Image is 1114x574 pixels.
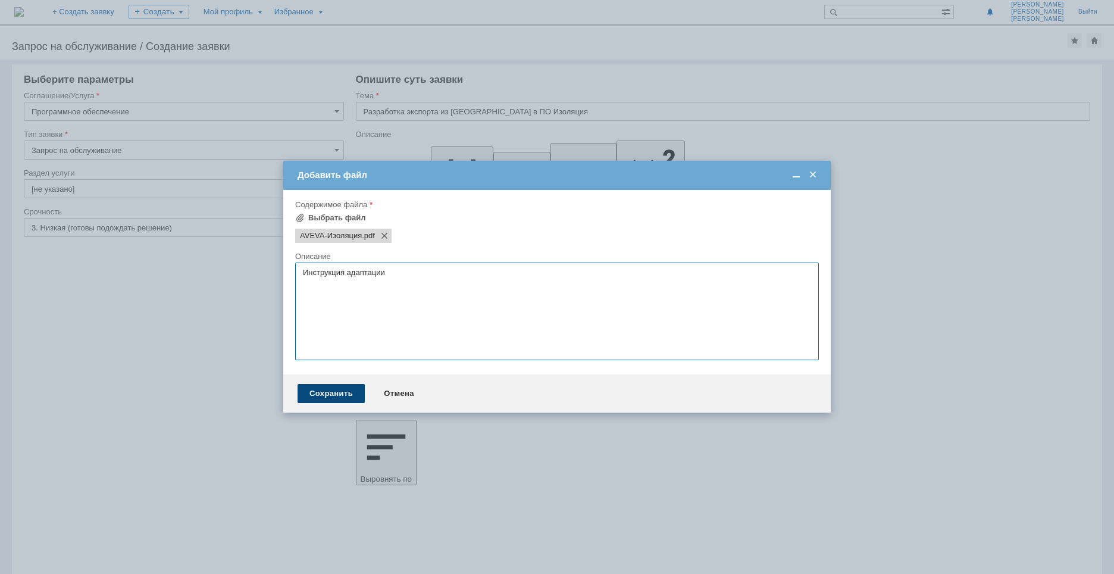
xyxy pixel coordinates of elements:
div: Выбрать файл [308,213,366,223]
div: Описание [295,252,816,260]
span: Свернуть (Ctrl + M) [790,170,802,180]
div: Содержимое файла [295,201,816,208]
div: Добавить файл [298,170,819,180]
div: AVEVA-Изоляция.pdf [295,229,392,243]
span: AVEVA-Изоляция.pdf [362,231,375,241]
span: Закрыть [807,170,819,180]
div: Разработка экспорта из [GEOGRAPHIC_DATA] в ПО Изоляция, синхронизация данных программ разработана... [5,5,174,81]
span: AVEVA-Изоляция.pdf [300,231,362,241]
